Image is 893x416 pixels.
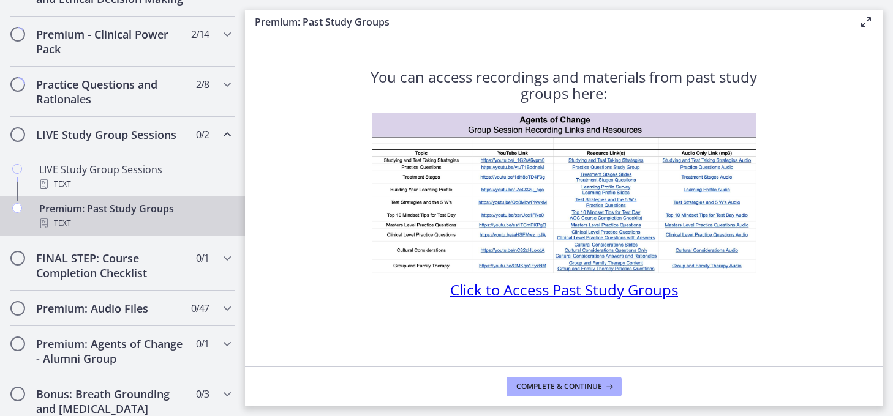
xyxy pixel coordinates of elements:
[36,336,186,366] h2: Premium: Agents of Change - Alumni Group
[36,27,186,56] h2: Premium - Clinical Power Pack
[196,127,209,142] span: 0 / 2
[516,382,602,392] span: Complete & continue
[36,127,186,142] h2: LIVE Study Group Sessions
[36,301,186,316] h2: Premium: Audio Files
[507,377,622,396] button: Complete & continue
[39,201,230,231] div: Premium: Past Study Groups
[191,301,209,316] span: 0 / 47
[36,77,186,106] h2: Practice Questions and Rationales
[372,113,756,273] img: 1734296182395.jpeg
[39,177,230,191] div: Text
[39,216,230,231] div: Text
[255,15,839,29] h3: Premium: Past Study Groups
[196,336,209,351] span: 0 / 1
[39,162,230,191] div: LIVE Study Group Sessions
[371,67,758,103] span: You can access recordings and materials from past study groups here:
[196,251,209,266] span: 0 / 1
[36,251,186,280] h2: FINAL STEP: Course Completion Checklist
[191,27,209,42] span: 2 / 14
[450,285,678,299] a: Click to Access Past Study Groups
[196,77,209,92] span: 2 / 8
[450,280,678,300] span: Click to Access Past Study Groups
[196,387,209,401] span: 0 / 3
